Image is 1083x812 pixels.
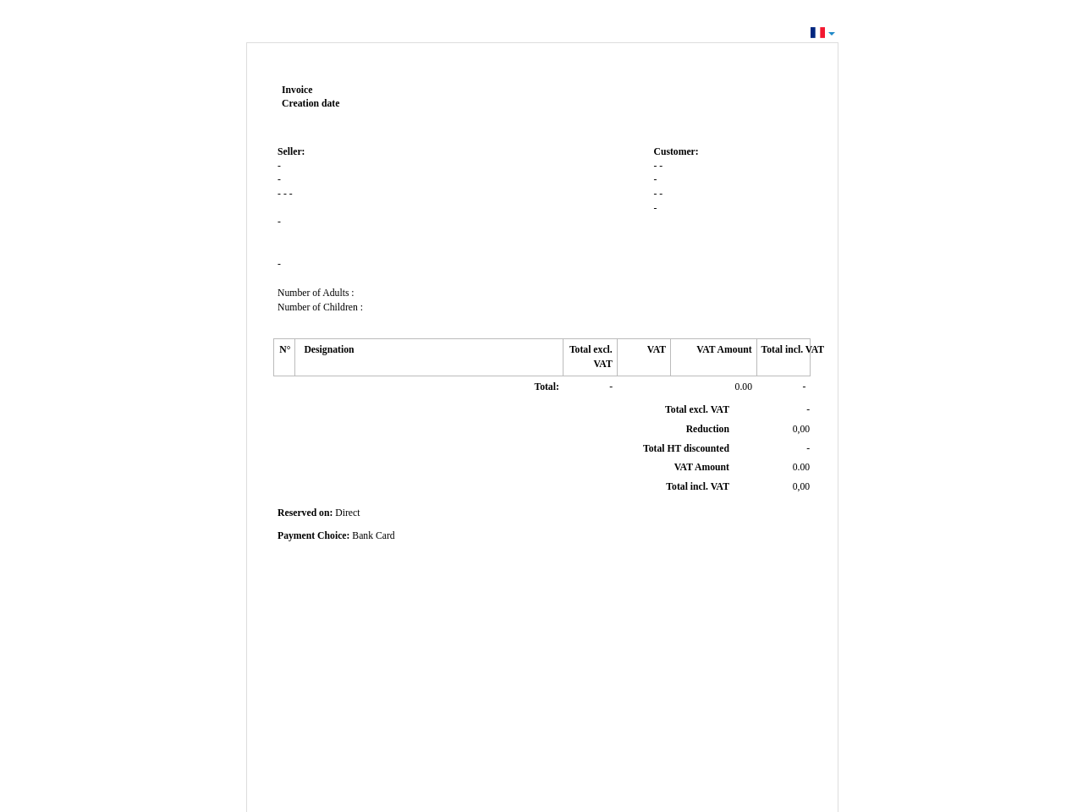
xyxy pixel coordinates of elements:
span: VAT Amount [674,462,729,473]
span: - [283,189,287,200]
th: Designation [295,339,563,376]
th: VAT [617,339,670,376]
span: 0,00 [793,424,810,435]
th: Total excl. VAT [563,339,617,376]
span: Bank Card [352,530,394,541]
span: - [659,189,662,200]
span: Payment Choice: [278,530,349,541]
span: - [278,189,281,200]
span: Total HT discounted [643,443,729,454]
span: Total: [534,381,558,392]
span: Reserved [278,507,316,518]
span: Reduction [686,424,729,435]
span: Direct [335,507,360,518]
span: Total incl. VAT [666,481,729,492]
span: Total excl. VAT [665,404,729,415]
span: - [653,161,657,172]
th: N° [274,339,295,376]
span: - [653,189,657,200]
span: 0,00 [793,481,810,492]
th: Total incl. VAT [756,339,810,376]
span: - [806,404,810,415]
span: - [278,161,281,172]
span: - [278,259,281,270]
span: on: [319,507,333,518]
span: - [289,189,293,200]
span: Number of Adults : [278,288,355,299]
span: Customer: [653,146,698,157]
span: - [278,217,281,228]
span: - [278,174,281,185]
span: - [659,161,662,172]
span: 0.00 [735,381,752,392]
span: - [803,381,806,392]
th: VAT Amount [671,339,756,376]
span: - [609,381,613,392]
span: Invoice [282,85,312,96]
span: Number of Children : [278,302,363,313]
strong: Creation date [282,98,339,109]
span: - [806,443,810,454]
span: - [653,174,657,185]
span: 0.00 [793,462,810,473]
span: - [653,203,657,214]
span: Seller: [278,146,305,157]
